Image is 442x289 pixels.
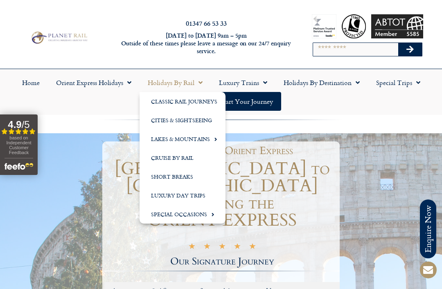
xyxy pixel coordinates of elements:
[48,73,140,92] a: Orient Express Holidays
[4,73,438,111] nav: Menu
[140,148,226,167] a: Cruise by Rail
[104,160,340,229] h1: [GEOGRAPHIC_DATA] to [GEOGRAPHIC_DATA] including the ORIENT EXPRESS
[203,244,211,251] i: ★
[234,244,241,251] i: ★
[219,244,226,251] i: ★
[368,73,428,92] a: Special Trips
[140,167,226,186] a: Short Breaks
[140,92,226,224] ul: Holidays by Rail
[188,242,256,251] div: 5/5
[140,205,226,224] a: Special Occasions
[108,146,336,156] h1: Venice Simplon Orient Express
[398,43,422,56] button: Search
[29,30,89,45] img: Planet Rail Train Holidays Logo
[140,186,226,205] a: Luxury Day Trips
[140,130,226,148] a: Lakes & Mountains
[120,32,293,55] h6: [DATE] to [DATE] 9am – 5pm Outside of these times please leave a message on our 24/7 enquiry serv...
[140,92,226,111] a: Classic Rail Journeys
[140,111,226,130] a: Cities & Sightseeing
[104,257,340,267] h2: Our Signature Journey
[211,73,275,92] a: Luxury Trains
[186,18,227,28] a: 01347 66 53 33
[140,73,211,92] a: Holidays by Rail
[188,244,196,251] i: ★
[249,244,256,251] i: ★
[212,92,281,111] a: Start your Journey
[275,73,368,92] a: Holidays by Destination
[14,73,48,92] a: Home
